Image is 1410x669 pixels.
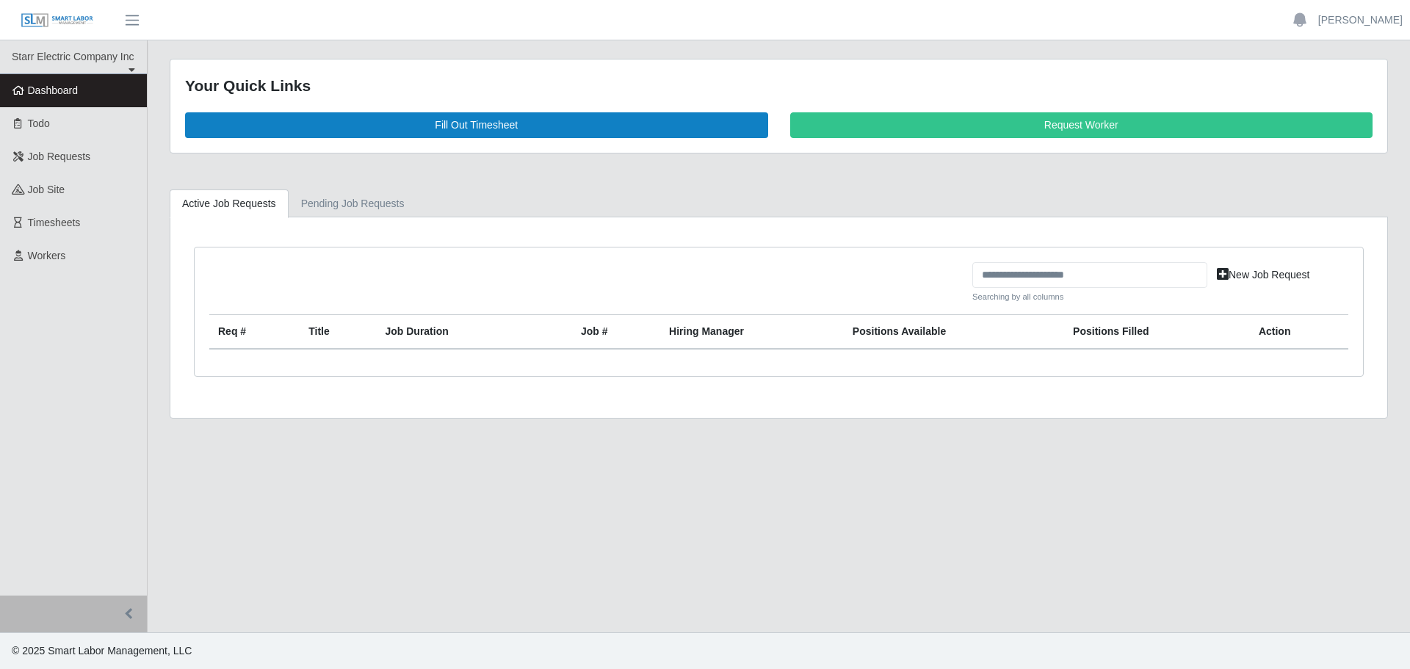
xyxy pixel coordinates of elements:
span: Dashboard [28,84,79,96]
small: Searching by all columns [972,291,1207,303]
span: Job Requests [28,151,91,162]
span: Timesheets [28,217,81,228]
th: Job Duration [376,315,537,350]
th: Hiring Manager [660,315,844,350]
a: Fill Out Timesheet [185,112,768,138]
div: Your Quick Links [185,74,1373,98]
th: Title [300,315,376,350]
th: Positions Filled [1064,315,1250,350]
th: Req # [209,315,300,350]
a: Request Worker [790,112,1373,138]
a: [PERSON_NAME] [1318,12,1403,28]
a: New Job Request [1207,262,1320,288]
span: Todo [28,117,50,129]
a: Pending Job Requests [289,189,417,218]
span: Workers [28,250,66,261]
th: Job # [572,315,660,350]
span: job site [28,184,65,195]
th: Positions Available [844,315,1064,350]
a: Active Job Requests [170,189,289,218]
span: © 2025 Smart Labor Management, LLC [12,645,192,657]
img: SLM Logo [21,12,94,29]
th: Action [1250,315,1348,350]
